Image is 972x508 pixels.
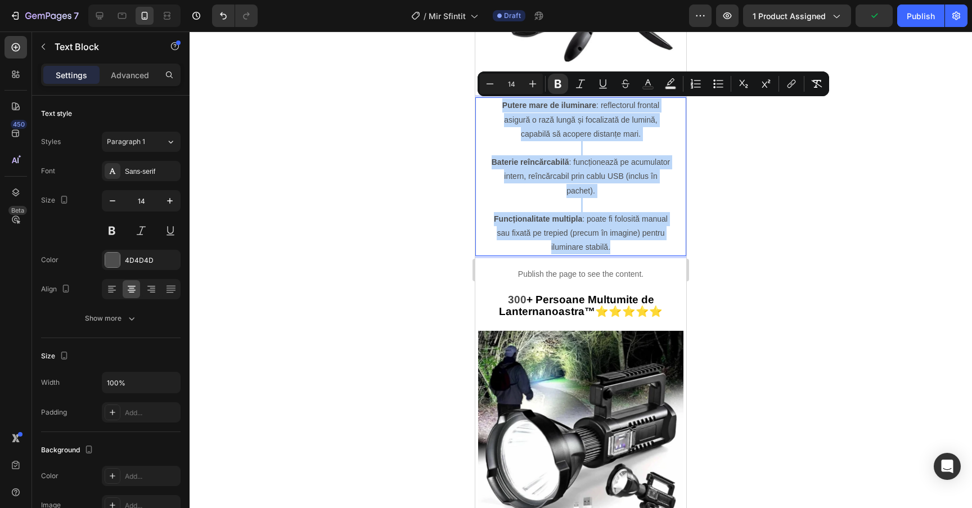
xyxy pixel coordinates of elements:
[111,69,149,81] p: Advanced
[41,137,61,147] div: Styles
[212,5,258,27] div: Undo/Redo
[125,167,178,177] div: Sans-serif
[41,377,60,388] div: Width
[41,407,67,417] div: Padding
[907,10,935,22] div: Publish
[102,132,181,152] button: Paragraph 1
[107,137,145,147] span: Paragraph 1
[41,349,71,364] div: Size
[41,166,55,176] div: Font
[125,471,178,482] div: Add...
[41,282,73,297] div: Align
[125,408,178,418] div: Add...
[41,471,58,481] div: Color
[475,32,686,508] iframe: Design area
[753,10,826,22] span: 1 product assigned
[41,255,58,265] div: Color
[41,109,72,119] div: Text style
[11,120,27,129] div: 450
[934,453,961,480] div: Open Intercom Messenger
[41,193,71,208] div: Size
[743,5,851,27] button: 1 product assigned
[424,10,426,22] span: /
[504,11,521,21] span: Draft
[41,308,181,329] button: Show more
[4,5,84,27] button: 7
[102,372,180,393] input: Auto
[56,69,87,81] p: Settings
[74,9,79,23] p: 7
[429,10,466,22] span: Mir Sfintit
[41,443,96,458] div: Background
[8,206,27,215] div: Beta
[55,40,150,53] p: Text Block
[125,255,178,266] div: 4D4D4D
[478,71,829,96] div: Editor contextual toolbar
[897,5,944,27] button: Publish
[3,299,208,505] img: 1092x1600
[85,313,137,324] div: Show more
